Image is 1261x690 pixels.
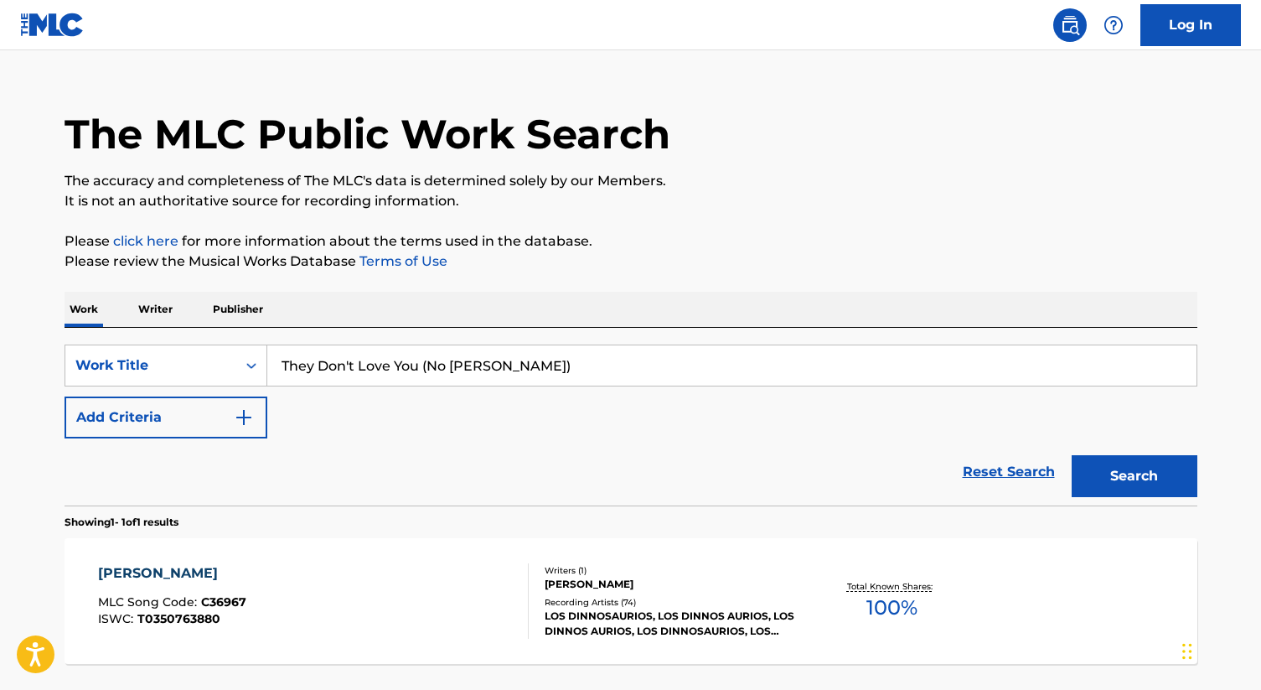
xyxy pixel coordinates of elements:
[65,397,267,438] button: Add Criteria
[208,292,268,327] p: Publisher
[545,577,798,592] div: [PERSON_NAME]
[65,538,1197,664] a: [PERSON_NAME]MLC Song Code:C36967ISWC:T0350763880Writers (1)[PERSON_NAME]Recording Artists (74)LO...
[1140,4,1241,46] a: Log In
[545,609,798,639] div: LOS DINNOSAURIOS, LOS DINNOS AURIOS, LOS DINNOS AURIOS, LOS DINNOSAURIOS, LOS DINNOS AURIOS
[1053,8,1087,42] a: Public Search
[1182,626,1192,677] div: Drag
[113,233,178,249] a: click here
[545,596,798,609] div: Recording Artists ( 74 )
[65,292,103,327] p: Work
[65,171,1197,191] p: The accuracy and completeness of The MLC's data is determined solely by our Members.
[137,611,220,626] span: T0350763880
[201,594,246,610] span: C36967
[545,564,798,577] div: Writers ( 1 )
[98,563,246,584] div: [PERSON_NAME]
[866,593,917,623] span: 100 %
[1072,455,1197,497] button: Search
[98,611,137,626] span: ISWC :
[1097,8,1130,42] div: Help
[65,345,1197,506] form: Search Form
[75,355,226,376] div: Work Title
[847,580,937,593] p: Total Known Shares:
[65,231,1197,252] p: Please for more information about the terms used in the database.
[1103,15,1124,35] img: help
[133,292,178,327] p: Writer
[98,594,201,610] span: MLC Song Code :
[1060,15,1080,35] img: search
[65,515,178,530] p: Showing 1 - 1 of 1 results
[65,252,1197,272] p: Please review the Musical Works Database
[65,109,670,159] h1: The MLC Public Work Search
[20,13,85,37] img: MLC Logo
[1177,610,1261,690] iframe: Chat Widget
[234,407,254,428] img: 9d2ae6d4665cec9f34b9.svg
[65,191,1197,211] p: It is not an authoritative source for recording information.
[954,454,1063,490] a: Reset Search
[356,253,447,269] a: Terms of Use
